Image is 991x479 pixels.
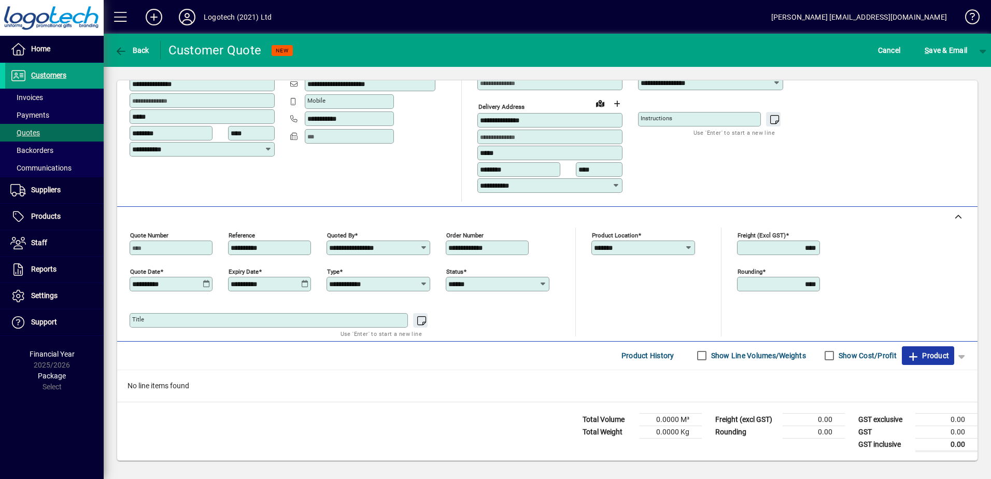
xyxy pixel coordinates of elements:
span: Products [31,212,61,220]
mat-label: Expiry date [229,267,259,275]
a: Invoices [5,89,104,106]
span: NEW [276,47,289,54]
a: Reports [5,257,104,283]
a: Products [5,204,104,230]
span: Quotes [10,129,40,137]
span: Suppliers [31,186,61,194]
mat-label: Freight (excl GST) [738,231,786,238]
a: Backorders [5,142,104,159]
span: Back [115,46,149,54]
span: Support [31,318,57,326]
button: Product [902,346,954,365]
label: Show Cost/Profit [837,350,897,361]
span: Communications [10,164,72,172]
td: Rounding [710,426,783,438]
a: Support [5,309,104,335]
td: 0.0000 M³ [640,413,702,426]
span: Staff [31,238,47,247]
span: Invoices [10,93,43,102]
a: View on map [592,95,608,111]
span: Package [38,372,66,380]
span: Product [907,347,949,364]
button: Save & Email [919,41,972,60]
span: Product History [621,347,674,364]
td: Total Weight [577,426,640,438]
mat-label: Quote number [130,231,168,238]
mat-label: Product location [592,231,638,238]
td: 0.00 [915,426,978,438]
button: Back [112,41,152,60]
a: Communications [5,159,104,177]
mat-label: Rounding [738,267,762,275]
div: Customer Quote [168,42,262,59]
a: Suppliers [5,177,104,203]
a: Staff [5,230,104,256]
mat-label: Order number [446,231,484,238]
button: Choose address [608,95,625,112]
span: S [925,46,929,54]
div: Logotech (2021) Ltd [204,9,272,25]
label: Show Line Volumes/Weights [709,350,806,361]
mat-label: Status [446,267,463,275]
span: Customers [31,71,66,79]
button: Product History [617,346,678,365]
button: Add [137,8,171,26]
a: Payments [5,106,104,124]
span: Cancel [878,42,901,59]
span: Backorders [10,146,53,154]
td: Total Volume [577,413,640,426]
mat-label: Reference [229,231,255,238]
mat-label: Title [132,316,144,323]
mat-label: Type [327,267,339,275]
td: GST inclusive [853,438,915,451]
app-page-header-button: Back [104,41,161,60]
td: 0.00 [915,413,978,426]
td: 0.00 [783,426,845,438]
button: Profile [171,8,204,26]
td: 0.00 [915,438,978,451]
a: Knowledge Base [957,2,978,36]
a: Quotes [5,124,104,142]
span: ave & Email [925,42,967,59]
span: Payments [10,111,49,119]
td: GST exclusive [853,413,915,426]
td: 0.00 [783,413,845,426]
span: Home [31,45,50,53]
mat-hint: Use 'Enter' to start a new line [693,126,775,138]
span: Financial Year [30,350,75,358]
mat-hint: Use 'Enter' to start a new line [341,328,422,340]
a: Settings [5,283,104,309]
span: Settings [31,291,58,300]
div: [PERSON_NAME] [EMAIL_ADDRESS][DOMAIN_NAME] [771,9,947,25]
a: Home [5,36,104,62]
div: No line items found [117,370,978,402]
mat-label: Instructions [641,115,672,122]
td: Freight (excl GST) [710,413,783,426]
td: GST [853,426,915,438]
button: Cancel [875,41,903,60]
mat-label: Mobile [307,97,325,104]
mat-label: Quoted by [327,231,355,238]
mat-label: Quote date [130,267,160,275]
span: Reports [31,265,56,273]
td: 0.0000 Kg [640,426,702,438]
